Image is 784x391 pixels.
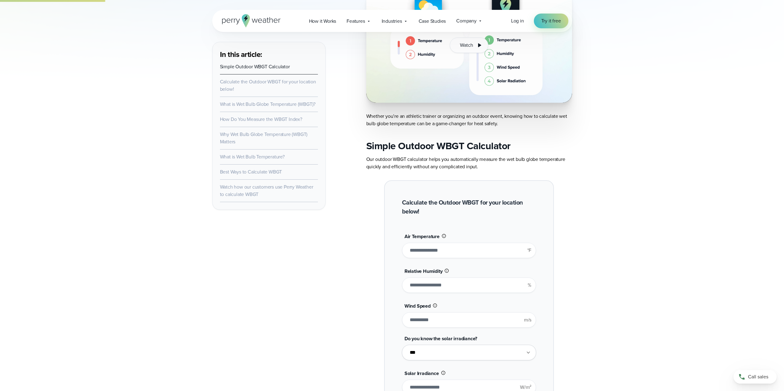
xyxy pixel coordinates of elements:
a: Best Ways to Calculate WBGT [220,168,282,175]
span: Solar Irradiance [404,370,439,377]
span: Case Studies [419,18,446,25]
h2: Simple Outdoor WBGT Calculator [366,140,572,152]
span: How it Works [309,18,336,25]
span: Watch [460,42,473,49]
span: Try it free [541,17,561,25]
a: What is Wet Bulb Temperature? [220,153,285,160]
a: How Do You Measure the WBGT Index? [220,116,302,123]
a: Log in [511,17,524,25]
a: Why Wet Bulb Globe Temperature (WBGT) Matters [220,131,308,145]
a: Watch how our customers use Perry Weather to calculate WBGT [220,183,313,198]
a: Calculate the Outdoor WBGT for your location below! [220,78,316,93]
span: Air Temperature [404,233,440,240]
span: Features [347,18,365,25]
a: Case Studies [413,15,451,27]
h2: Calculate the Outdoor WBGT for your location below! [402,198,536,216]
p: Our outdoor WBGT calculator helps you automatically measure the wet bulb globe temperature quickl... [366,156,572,170]
span: Industries [382,18,402,25]
h3: In this article: [220,50,318,59]
button: Watch [450,38,488,53]
a: Simple Outdoor WBGT Calculator [220,63,290,70]
span: Do you know the solar irradiance? [404,335,477,342]
span: Company [456,17,477,25]
a: What is Wet Bulb Globe Temperature (WBGT)? [220,101,316,108]
span: Log in [511,17,524,24]
span: Call sales [748,373,768,381]
span: Wind Speed [404,302,431,309]
a: How it Works [304,15,342,27]
p: Whether you’re an athletic trainer or organizing an outdoor event, knowing how to calculate wet b... [366,113,572,127]
a: Try it free [534,14,568,28]
a: Call sales [733,370,777,384]
span: Relative Humidity [404,268,443,275]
